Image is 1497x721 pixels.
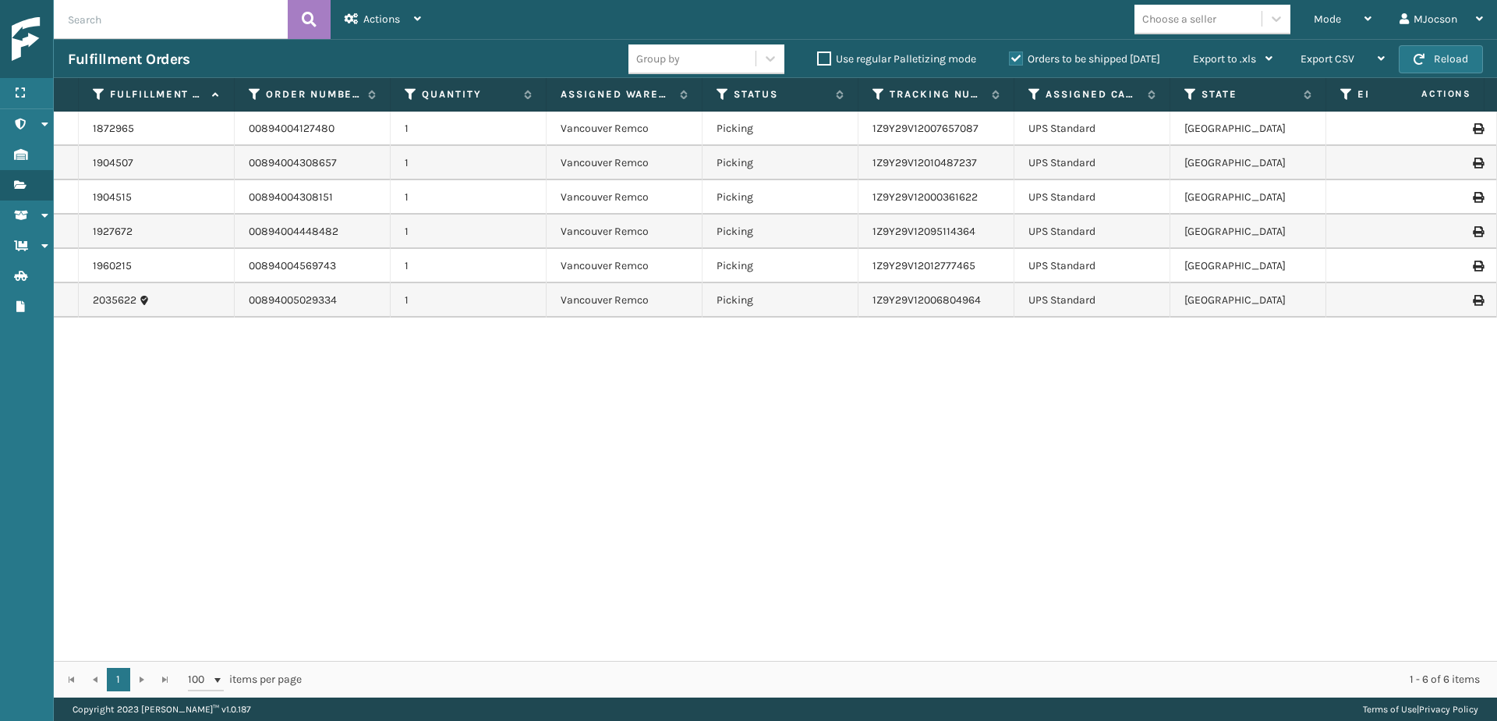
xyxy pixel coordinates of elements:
[1193,52,1256,66] span: Export to .xls
[93,121,134,137] a: 1872965
[1201,87,1296,101] label: State
[391,283,547,318] td: 1
[1170,146,1326,180] td: [GEOGRAPHIC_DATA]
[107,668,130,691] a: 1
[188,672,211,687] span: 100
[702,112,858,146] td: Picking
[1014,180,1170,215] td: UPS Standard
[235,146,391,180] td: 00894004308657
[93,293,136,308] a: 2035622
[872,259,975,272] a: 1Z9Y29V12012777465
[93,190,132,205] a: 1904515
[235,215,391,249] td: 00894004448482
[817,52,976,66] label: Use regular Palletizing mode
[872,293,981,307] a: 1Z9Y29V12006804964
[110,87,204,101] label: Fulfillment Order Id
[1357,87,1452,101] label: Error
[547,249,702,283] td: Vancouver Remco
[1014,112,1170,146] td: UPS Standard
[702,283,858,318] td: Picking
[1473,295,1482,306] i: Print Label
[547,112,702,146] td: Vancouver Remco
[1170,112,1326,146] td: [GEOGRAPHIC_DATA]
[872,225,975,238] a: 1Z9Y29V12095114364
[702,146,858,180] td: Picking
[188,668,302,691] span: items per page
[1419,704,1478,715] a: Privacy Policy
[1363,704,1417,715] a: Terms of Use
[547,215,702,249] td: Vancouver Remco
[422,87,516,101] label: Quantity
[1301,52,1354,66] span: Export CSV
[872,122,979,135] a: 1Z9Y29V12007657087
[702,249,858,283] td: Picking
[1014,215,1170,249] td: UPS Standard
[1014,249,1170,283] td: UPS Standard
[93,155,133,171] a: 1904507
[1363,698,1478,721] div: |
[890,87,984,101] label: Tracking Number
[1014,146,1170,180] td: UPS Standard
[872,156,977,169] a: 1Z9Y29V12010487237
[391,249,547,283] td: 1
[391,146,547,180] td: 1
[1142,11,1216,27] div: Choose a seller
[561,87,672,101] label: Assigned Warehouse
[1473,261,1482,272] i: Print Label
[702,215,858,249] td: Picking
[1014,283,1170,318] td: UPS Standard
[363,12,400,26] span: Actions
[391,112,547,146] td: 1
[636,51,680,67] div: Group by
[547,146,702,180] td: Vancouver Remco
[324,672,1480,687] div: 1 - 6 of 6 items
[73,698,251,721] p: Copyright 2023 [PERSON_NAME]™ v 1.0.187
[1473,192,1482,203] i: Print Label
[235,283,391,318] td: 00894005029334
[1372,81,1481,107] span: Actions
[1009,52,1160,66] label: Orders to be shipped [DATE]
[1473,158,1482,169] i: Print Label
[872,190,978,204] a: 1Z9Y29V12000361622
[391,215,547,249] td: 1
[235,180,391,215] td: 00894004308151
[1473,226,1482,237] i: Print Label
[68,50,189,69] h3: Fulfillment Orders
[547,283,702,318] td: Vancouver Remco
[1046,87,1140,101] label: Assigned Carrier Service
[1170,283,1326,318] td: [GEOGRAPHIC_DATA]
[12,17,152,62] img: logo
[391,180,547,215] td: 1
[235,249,391,283] td: 00894004569743
[734,87,828,101] label: Status
[1399,45,1483,73] button: Reload
[266,87,360,101] label: Order Number
[1170,249,1326,283] td: [GEOGRAPHIC_DATA]
[235,112,391,146] td: 00894004127480
[702,180,858,215] td: Picking
[1314,12,1341,26] span: Mode
[1170,180,1326,215] td: [GEOGRAPHIC_DATA]
[93,258,132,274] a: 1960215
[1170,215,1326,249] td: [GEOGRAPHIC_DATA]
[93,224,133,240] a: 1927672
[1473,123,1482,134] i: Print Label
[547,180,702,215] td: Vancouver Remco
